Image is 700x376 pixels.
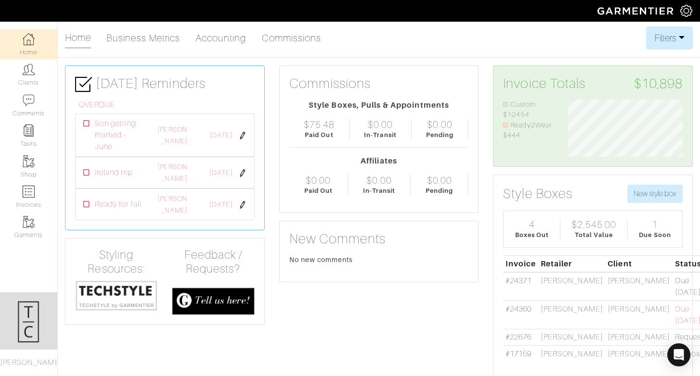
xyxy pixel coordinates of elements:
a: [PERSON_NAME] [157,125,187,145]
a: #24371 [506,276,531,285]
img: clients-icon-6bae9207a08558b7cb47a8932f037763ab4055f8c8b6bfacd5dc20c3e0201464.png [23,63,35,75]
img: gear-icon-white-bd11855cb880d31180b6d7d6211b90ccbf57a29d726f0c71d8c61bd08dd39cc2.png [680,5,692,17]
a: Accounting [195,28,246,48]
th: Retailer [538,255,605,272]
a: Business Metrics [106,28,180,48]
a: [PERSON_NAME] [157,195,187,214]
a: #17159 [506,350,531,358]
img: pen-cf24a1663064a2ec1b9c1bd2387e9de7a2fa800b781884d57f21acf72779bad2.png [239,132,246,139]
a: #24360 [506,305,531,313]
td: [PERSON_NAME] [606,329,673,346]
li: Ready2Wear: $444 [503,120,553,141]
div: Boxes Out [515,230,549,239]
div: Affiliates [289,155,469,167]
a: Commissions [262,28,322,48]
div: $2,545.00 [571,219,616,230]
th: Invoice [503,255,538,272]
td: [PERSON_NAME] [606,301,673,329]
img: pen-cf24a1663064a2ec1b9c1bd2387e9de7a2fa800b781884d57f21acf72779bad2.png [239,201,246,209]
img: garments-icon-b7da505a4dc4fd61783c78ac3ca0ef83fa9d6f193b1c9dc38574b1d14d53ca28.png [23,216,35,228]
span: Ready for fall [95,199,142,210]
div: 1 [652,219,658,230]
img: feedback_requests-3821251ac2bd56c73c230f3229a5b25d6eb027adea667894f41107c140538ee0.png [172,288,254,315]
h3: Invoice Totals [503,75,683,92]
td: [PERSON_NAME] [538,346,605,362]
div: Style Boxes, Pulls & Appointments [289,100,469,111]
img: pen-cf24a1663064a2ec1b9c1bd2387e9de7a2fa800b781884d57f21acf72779bad2.png [239,169,246,177]
h3: Commissions [289,75,371,92]
img: orders-icon-0abe47150d42831381b5fb84f609e132dff9fe21cb692f30cb5eec754e2cba89.png [23,186,35,198]
button: Filters [646,26,693,50]
td: [PERSON_NAME] [606,272,673,301]
span: [DATE] [209,130,233,141]
img: check-box-icon-36a4915ff3ba2bd8f6e4f29bc755bb66becd62c870f447fc0dd1365fcfddab58.png [75,76,92,93]
div: Total Value [575,230,613,239]
div: $0.00 [427,175,452,186]
div: $75.48 [304,119,335,130]
th: Client [606,255,673,272]
div: Due Soon [639,230,671,239]
li: Custom: $10454 [503,100,553,120]
h3: New Comments [289,231,469,247]
h4: Styling Resources: [75,248,157,276]
div: 4 [529,219,535,230]
div: Paid Out [305,130,333,139]
div: In-Transit [363,186,396,195]
td: [PERSON_NAME] [538,329,605,346]
img: reminder-icon-8004d30b9f0a5d33ae49ab947aed9ed385cf756f9e5892f1edd6e32f2345188e.png [23,125,35,137]
span: $10,898 [634,75,683,92]
div: $0.00 [427,119,452,130]
div: $0.00 [306,175,331,186]
button: New style box [627,185,683,203]
span: Ireland trip [95,167,133,178]
h3: Style Boxes [503,186,572,202]
a: #22676 [506,333,531,341]
div: Open Intercom Messenger [667,343,690,366]
div: Pending [426,130,454,139]
span: [DATE] [209,168,233,178]
a: [PERSON_NAME] [157,163,187,182]
img: garments-icon-b7da505a4dc4fd61783c78ac3ca0ef83fa9d6f193b1c9dc38574b1d14d53ca28.png [23,155,35,167]
div: Paid Out [304,186,333,195]
td: [PERSON_NAME] [538,301,605,329]
span: Son getting married - June [95,118,143,152]
img: comment-icon-a0a6a9ef722e966f86d9cbdc48e553b5cf19dbc54f86b18d962a5391bc8f6eb6.png [23,94,35,106]
img: techstyle-93310999766a10050dc78ceb7f971a75838126fd19372ce40ba20cdf6a89b94b.png [75,280,157,312]
div: In-Transit [364,130,397,139]
img: dashboard-icon-dbcd8f5a0b271acd01030246c82b418ddd0df26cd7fceb0bd07c9910d44c42f6.png [23,33,35,45]
h4: Feedback / Requests? [172,248,254,276]
td: [PERSON_NAME] [538,272,605,301]
h6: OVERDUE [79,100,255,110]
div: $0.00 [368,119,393,130]
div: Pending [426,186,453,195]
span: [DATE] [209,200,233,210]
td: [PERSON_NAME] [606,346,673,362]
a: Home [65,28,91,49]
div: $0.00 [366,175,391,186]
div: No new comments [289,255,469,264]
h3: [DATE] Reminders [75,75,255,93]
img: garmentier-logo-header-white-b43fb05a5012e4ada735d5af1a66efaba907eab6374d6393d1fbf88cb4ef424d.png [593,2,680,19]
